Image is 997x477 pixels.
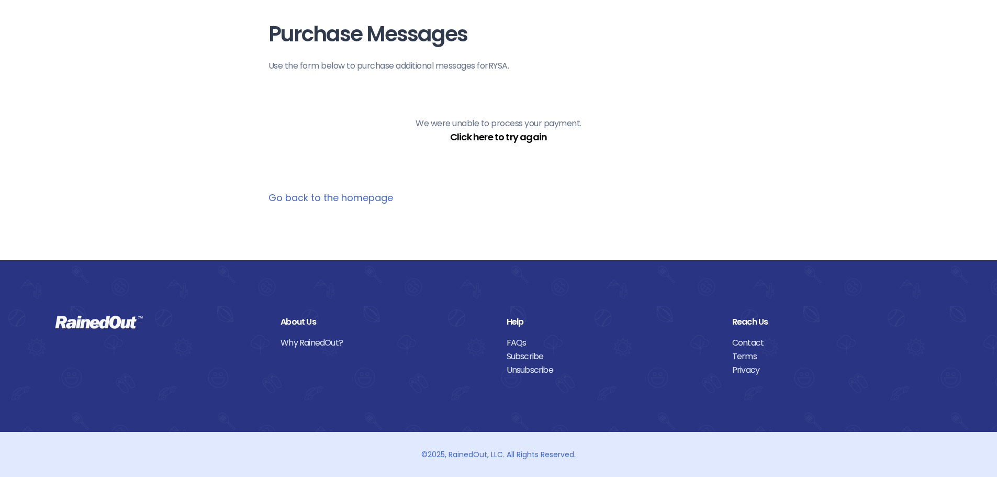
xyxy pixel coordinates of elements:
div: Reach Us [732,315,942,329]
div: Help [507,315,716,329]
div: About Us [281,315,490,329]
a: Privacy [732,363,942,377]
a: FAQs [507,336,716,350]
a: Go back to the homepage [268,191,393,204]
a: Subscribe [507,350,716,363]
a: Unsubscribe [507,363,716,377]
p: We were unable to process your payment. [416,117,581,130]
a: Terms [732,350,942,363]
p: Use the form below to purchase additional messages for RYSA . [268,60,729,72]
a: Why RainedOut? [281,336,490,350]
h1: Purchase Messages [268,23,729,46]
a: Click here to try again [450,130,547,143]
a: Contact [732,336,942,350]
